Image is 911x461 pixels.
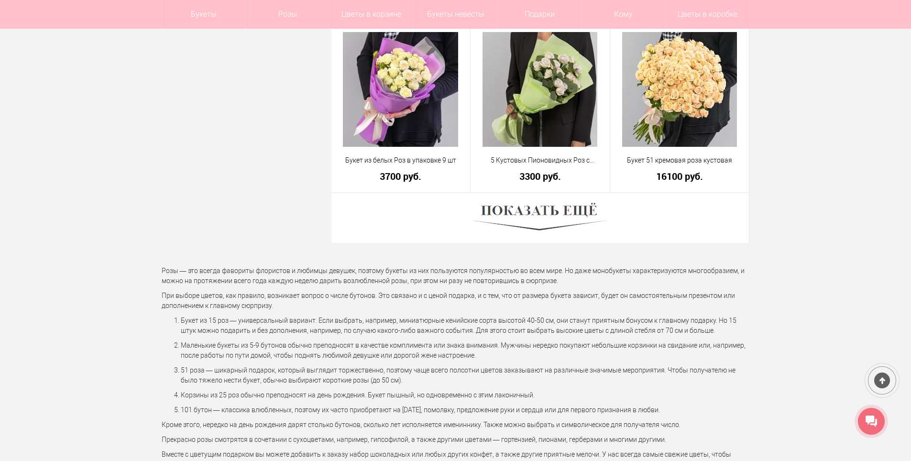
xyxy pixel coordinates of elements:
[473,214,606,221] a: Показать ещё
[181,316,750,336] p: Букет из 15 роз — универсальный вариант. Если выбрать, например, миниатюрные кенийские сорта высо...
[473,200,606,236] img: Показать ещё
[477,155,604,165] a: 5 Кустовых Пионовидных Роз с эвкалиптом
[616,155,743,165] a: Букет 51 кремовая роза кустовая
[181,405,750,415] p: 101 бутон — классика влюбленных, поэтому их часто приобретают на [DATE], помолвку, предложение ру...
[622,32,737,147] img: Букет 51 кремовая роза кустовая
[181,390,750,400] p: Корзины из 25 роз обычно преподносят на день рождения. Букет пышный, но одновременно с этим лакон...
[162,435,750,445] p: Прекрасно розы смотрятся в сочетании с сухоцветами, например, гипсофилой, а также другими цветами...
[181,340,750,361] p: Маленькие букеты из 5-9 бутонов обычно преподносят в качестве комплимента или знака внимания. Муж...
[338,171,464,181] a: 3700 руб.
[338,155,464,165] a: Букет из белых Роз в упаковке 9 шт
[616,171,743,181] a: 16100 руб.
[162,291,750,311] p: При выборе цветов, как правило, возникает вопрос о числе бутонов. Это связано и с ценой подарка, ...
[181,365,750,385] p: 51 роза — шикарный подарок, который выглядит торжественно, поэтому чаще всего полсотни цветов зак...
[483,32,597,147] img: 5 Кустовых Пионовидных Роз с эвкалиптом
[162,420,750,430] p: Кроме этого, нередко на день рождения дарят столько бутонов, сколько лет исполняется имениннику. ...
[343,32,458,147] img: Букет из белых Роз в упаковке 9 шт
[477,171,604,181] a: 3300 руб.
[162,266,750,286] p: Розы — это всегда фавориты флористов и любимцы девушек, поэтому букеты из них пользуются популярн...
